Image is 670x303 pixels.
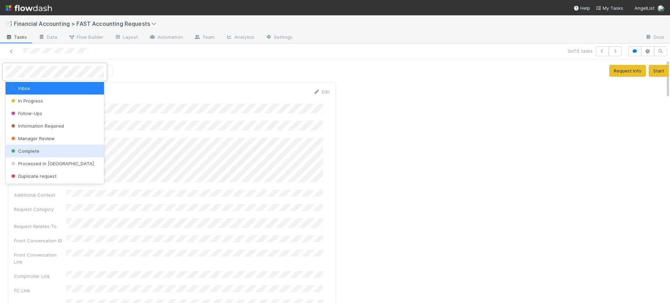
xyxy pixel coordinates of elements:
[10,111,42,116] span: Follow-Ups
[10,173,57,179] span: Duplicate request
[10,136,55,141] span: Manager Review
[10,123,64,129] span: Information Required
[10,148,39,154] span: Complete
[10,98,43,104] span: In Progress
[10,161,94,166] span: Processed in [GEOGRAPHIC_DATA]
[10,85,30,91] span: Inbox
